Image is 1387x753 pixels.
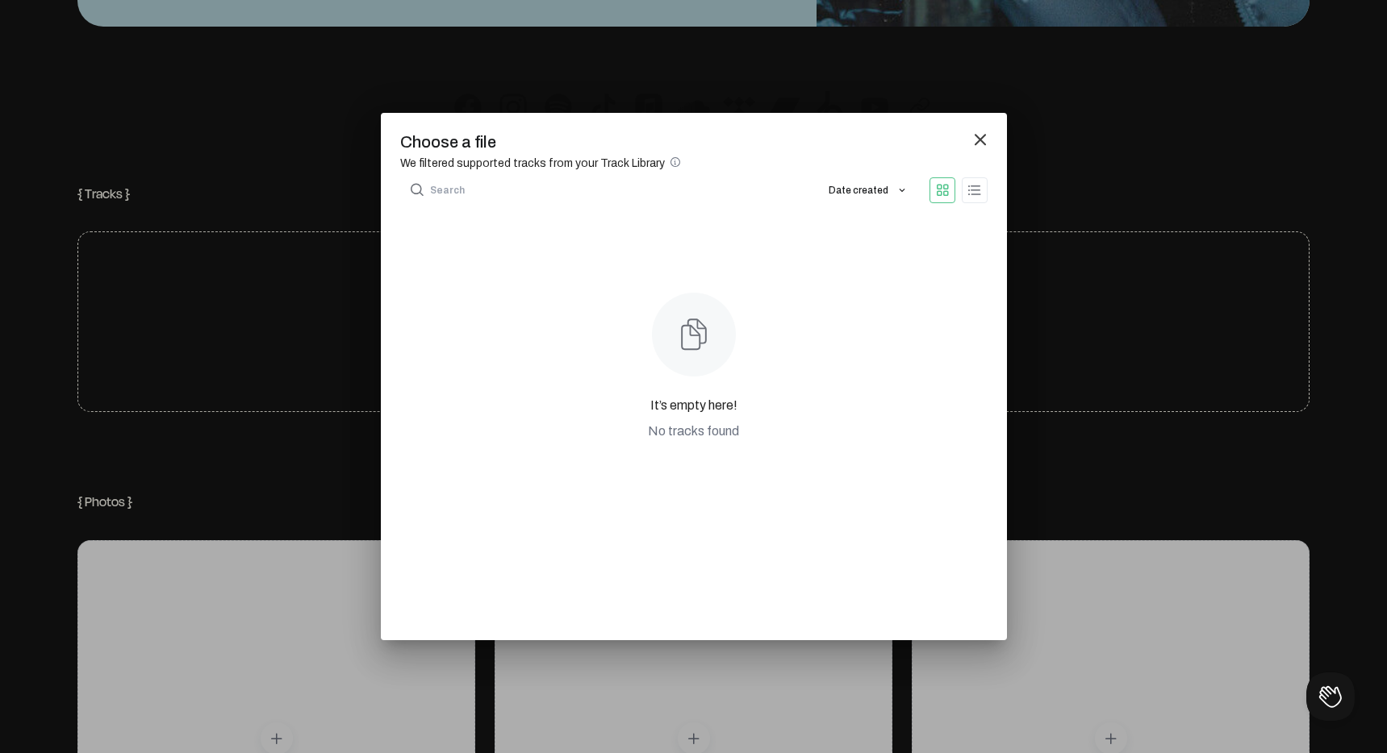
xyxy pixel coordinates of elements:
[973,132,988,147] mat-icon: close
[829,185,888,196] span: Date created
[430,185,471,197] input: Search
[895,183,909,198] mat-icon: expand_more
[815,175,923,206] button: Date created
[668,156,683,170] mat-icon: info_outline
[648,415,739,441] div: No tracks found
[410,182,424,197] mat-icon: search
[1306,672,1355,721] iframe: Toggle Customer Support
[967,183,982,198] mat-icon: list
[935,183,950,198] mat-icon: grid_view
[400,132,988,152] h2: Choose a file
[400,155,988,172] p: We filtered supported tracks from your Track Library
[650,376,737,415] div: It’s empty here!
